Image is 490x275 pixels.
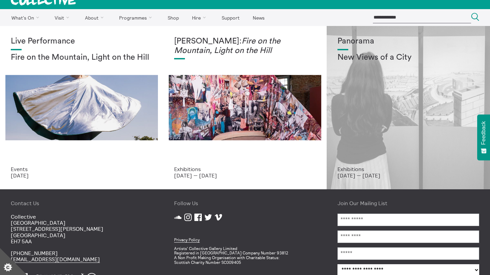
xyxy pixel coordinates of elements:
h4: Contact Us [11,200,153,206]
p: [PHONE_NUMBER] [11,250,153,263]
p: Events [11,166,153,172]
button: Feedback - Show survey [477,114,490,160]
a: What's On [5,9,48,26]
span: Feedback [481,121,487,145]
p: [DATE] — [DATE] [174,172,316,178]
a: Photo: Eoin Carey [PERSON_NAME]:Fire on the Mountain, Light on the Hill Exhibitions [DATE] — [DATE] [163,26,327,189]
a: [EMAIL_ADDRESS][DOMAIN_NAME] [11,256,100,263]
a: Support [216,9,245,26]
a: Shop [162,9,185,26]
p: Exhibitions [174,166,316,172]
p: [DATE] [11,172,153,178]
em: Fire on the Mountain, Light on the Hill [174,37,280,55]
h2: Fire on the Mountain, Light on the Hill [11,53,153,62]
h1: Panorama [337,37,479,46]
p: Artists' Collective Gallery Limited Registered in [GEOGRAPHIC_DATA] Company Number 93812 A Non Pr... [174,246,316,265]
h1: Live Performance [11,37,153,46]
h4: Join Our Mailing List [337,200,479,206]
h4: Follow Us [174,200,316,206]
p: Exhibitions [337,166,479,172]
a: About [79,9,112,26]
a: News [247,9,270,26]
p: Collective [GEOGRAPHIC_DATA] [STREET_ADDRESS][PERSON_NAME] [GEOGRAPHIC_DATA] EH7 5AA [11,214,153,245]
a: Hire [186,9,215,26]
a: Visit [49,9,78,26]
a: Privacy Policy [174,237,200,243]
h2: New Views of a City [337,53,479,62]
a: Programmes [113,9,161,26]
a: Collective Panorama June 2025 small file 8 Panorama New Views of a City Exhibitions [DATE] — [DATE] [327,26,490,189]
p: [DATE] — [DATE] [337,172,479,178]
h1: [PERSON_NAME]: [174,37,316,55]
